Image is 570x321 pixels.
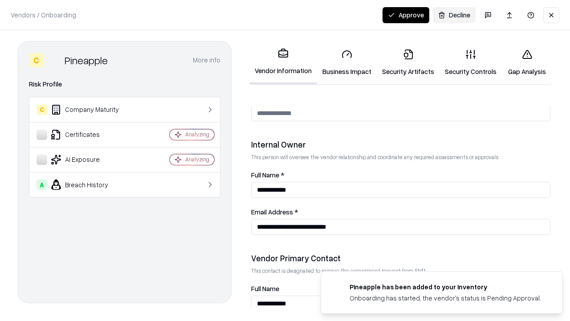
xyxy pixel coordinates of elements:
p: This contact is designated to receive the assessment request from Shift [251,267,550,275]
label: Full Name [251,285,550,292]
div: Breach History [37,179,143,190]
div: C [29,53,43,67]
div: Onboarding has started, the vendor's status is Pending Approval. [350,293,541,303]
a: Gap Analysis [502,42,552,83]
div: Vendor Primary Contact [251,253,550,263]
label: Full Name * [251,172,550,178]
a: Security Artifacts [377,42,440,83]
p: Vendors / Onboarding [11,10,76,20]
div: A [37,179,47,190]
div: Internal Owner [251,139,550,150]
button: Decline [433,7,476,23]
div: Certificates [37,129,143,140]
div: Company Maturity [37,104,143,115]
img: pineappleenergy.com [332,282,342,293]
a: Business Impact [317,42,377,83]
p: This person will oversee the vendor relationship and coordinate any required assessments or appro... [251,153,550,161]
div: Risk Profile [29,79,220,90]
label: Email Address * [251,209,550,215]
button: More info [193,52,220,68]
div: Analyzing [185,156,209,163]
div: Pineapple [65,53,108,67]
a: Vendor Information [249,41,317,84]
button: Approve [383,7,429,23]
a: Security Controls [440,42,502,83]
div: C [37,104,47,115]
div: Pineapple has been added to your inventory [350,282,541,292]
img: Pineapple [47,53,61,67]
div: Analyzing [185,131,209,138]
div: AI Exposure [37,154,143,165]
